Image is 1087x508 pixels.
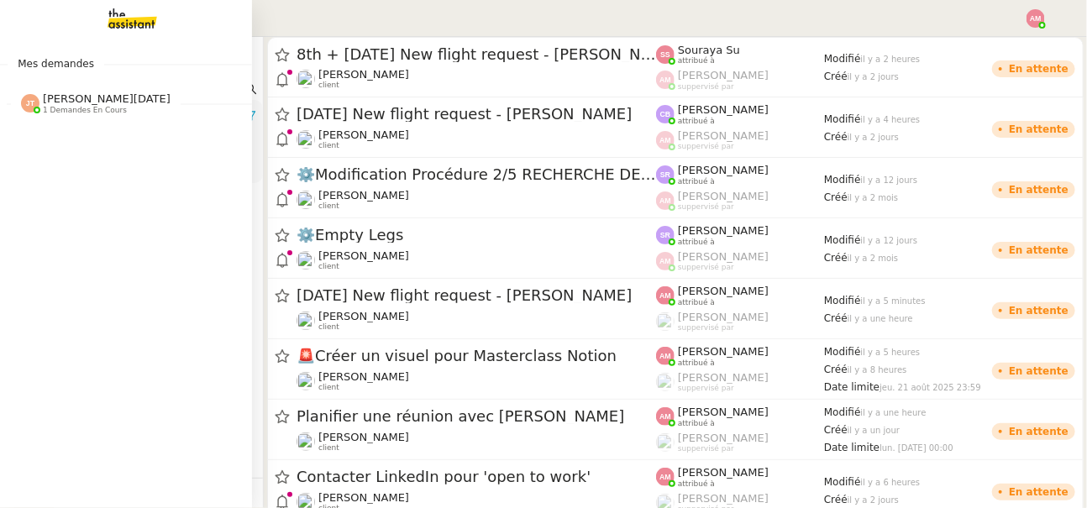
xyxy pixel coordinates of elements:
span: [PERSON_NAME][DATE] [43,92,171,105]
span: attribué à [678,117,715,126]
img: svg [656,165,675,184]
app-user-label: suppervisé par [656,69,824,91]
app-user-detailed-label: client [297,431,656,453]
span: il y a 6 heures [861,478,921,487]
app-user-label: attribué à [656,164,824,186]
span: Date limite [824,442,880,453]
app-user-label: attribué à [656,44,824,65]
span: 8th + [DATE] New flight request - [PERSON_NAME] [297,47,656,62]
app-user-label: suppervisé par [656,311,824,333]
img: users%2FC9SBsJ0duuaSgpQFj5LgoEX8n0o2%2Favatar%2Fec9d51b8-9413-4189-adfb-7be4d8c96a3c [297,191,315,209]
img: svg [656,105,675,123]
img: svg [656,252,675,270]
span: il y a une heure [861,408,927,417]
span: Créé [824,191,848,203]
span: suppervisé par [678,323,734,333]
span: il y a 2 mois [848,193,899,202]
span: Date limite [824,381,880,393]
div: En attente [1009,306,1069,316]
img: users%2FC9SBsJ0duuaSgpQFj5LgoEX8n0o2%2Favatar%2Fec9d51b8-9413-4189-adfb-7be4d8c96a3c [297,251,315,270]
app-user-label: suppervisé par [656,432,824,453]
span: Planifier une réunion avec [PERSON_NAME] [297,409,656,424]
span: il y a 2 jours [848,495,899,505]
img: users%2FC9SBsJ0duuaSgpQFj5LgoEX8n0o2%2Favatar%2Fec9d51b8-9413-4189-adfb-7be4d8c96a3c [297,312,315,330]
app-user-label: suppervisé par [656,129,824,151]
div: En attente [1009,64,1069,74]
img: users%2FoFdbodQ3TgNoWt9kP3GXAs5oaCq1%2Favatar%2Fprofile-pic.png [656,373,675,391]
span: Modifié [824,113,861,125]
img: svg [656,131,675,149]
span: Modifié [824,476,861,488]
span: il y a 5 minutes [861,296,926,306]
span: lun. [DATE] 00:00 [880,443,953,453]
app-user-detailed-label: client [297,68,656,90]
span: [PERSON_NAME] [678,371,769,384]
span: suppervisé par [678,82,734,92]
img: svg [21,94,39,113]
span: Créé [824,364,848,375]
app-user-label: attribué à [656,466,824,488]
app-user-label: suppervisé par [656,371,824,393]
span: [DATE] New flight request - [PERSON_NAME] [297,107,656,122]
div: En attente [1009,185,1069,195]
span: [PERSON_NAME] [678,103,769,116]
app-user-label: suppervisé par [656,250,824,272]
span: [DATE] New flight request - [PERSON_NAME] [297,288,656,303]
img: svg [656,468,675,486]
span: [PERSON_NAME] [678,285,769,297]
span: [PERSON_NAME] [318,370,409,383]
img: svg [656,226,675,244]
span: Créé [824,312,848,324]
div: En attente [1009,366,1069,376]
span: il y a 12 jours [861,236,918,245]
img: users%2F37wbV9IbQuXMU0UH0ngzBXzaEe12%2Favatar%2Fcba66ece-c48a-48c8-9897-a2adc1834457 [297,372,315,390]
img: svg [656,191,675,210]
span: client [318,202,339,211]
span: Modifié [824,234,861,246]
img: svg [656,286,675,305]
span: Modifié [824,53,861,65]
span: il y a 2 jours [848,133,899,142]
span: Créé [824,131,848,143]
img: users%2FYpHCMxs0fyev2wOt2XOQMyMzL3F3%2Favatar%2Fb1d7cab4-399e-487a-a9b0-3b1e57580435 [297,432,315,451]
app-user-detailed-label: client [297,370,656,392]
span: [PERSON_NAME] [678,406,769,418]
span: attribué à [678,56,715,65]
span: [PERSON_NAME] [678,432,769,444]
span: [PERSON_NAME] [678,224,769,237]
app-user-label: attribué à [656,224,824,246]
span: [PERSON_NAME] [318,249,409,262]
img: svg [656,347,675,365]
span: Créé [824,71,848,82]
div: En attente [1009,124,1069,134]
span: suppervisé par [678,384,734,393]
span: il y a une heure [848,314,913,323]
span: client [318,322,339,332]
span: Contacter LinkedIn pour 'open to work' [297,469,656,484]
span: [PERSON_NAME] [318,491,409,504]
span: Souraya Su [678,44,740,56]
app-user-label: attribué à [656,285,824,306]
span: [PERSON_NAME] [318,189,409,202]
span: suppervisé par [678,444,734,453]
img: users%2FC9SBsJ0duuaSgpQFj5LgoEX8n0o2%2Favatar%2Fec9d51b8-9413-4189-adfb-7be4d8c96a3c [297,70,315,88]
div: En attente [1009,427,1069,437]
span: client [318,262,339,271]
span: attribué à [678,298,715,307]
span: 1 demandes en cours [43,106,127,115]
img: svg [656,45,675,64]
app-user-detailed-label: client [297,128,656,150]
img: users%2FoFdbodQ3TgNoWt9kP3GXAs5oaCq1%2Favatar%2Fprofile-pic.png [656,433,675,452]
span: attribué à [678,419,715,428]
span: il y a 2 heures [861,55,921,64]
span: attribué à [678,177,715,186]
img: svg [656,71,675,89]
span: suppervisé par [678,202,734,212]
span: client [318,141,339,150]
span: ⚙️Modification Procédure 2/5 RECHERCHE DE VOLS - Empty Legs [297,167,656,182]
span: [PERSON_NAME] [678,69,769,81]
span: [PERSON_NAME] [678,492,769,505]
span: [PERSON_NAME] [318,68,409,81]
app-user-label: attribué à [656,406,824,427]
span: [PERSON_NAME] [678,250,769,263]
